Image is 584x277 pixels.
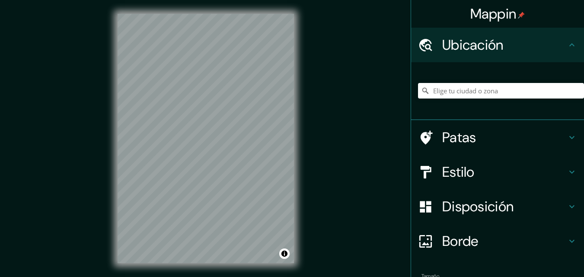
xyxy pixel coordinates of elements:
button: Activar o desactivar atribución [279,248,290,259]
iframe: Lanzador de widgets de ayuda [507,243,574,267]
font: Borde [442,232,479,250]
canvas: Mapa [118,14,294,263]
font: Ubicación [442,36,504,54]
div: Borde [411,224,584,258]
div: Estilo [411,155,584,189]
div: Patas [411,120,584,155]
div: Ubicación [411,28,584,62]
font: Disposición [442,197,514,216]
font: Patas [442,128,476,146]
img: pin-icon.png [518,12,525,19]
font: Mappin [470,5,517,23]
font: Estilo [442,163,475,181]
input: Elige tu ciudad o zona [418,83,584,99]
div: Disposición [411,189,584,224]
